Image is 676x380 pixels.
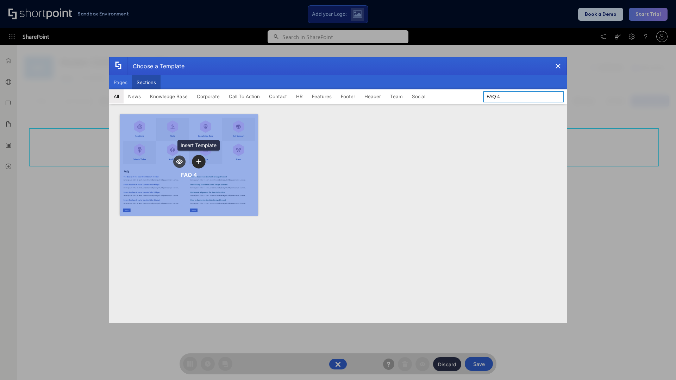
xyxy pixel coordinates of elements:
button: All [109,89,124,103]
button: Team [386,89,407,103]
input: Search [483,91,564,102]
iframe: Chat Widget [641,346,676,380]
div: FAQ 4 [181,171,197,178]
div: template selector [109,57,567,323]
button: Features [307,89,336,103]
button: Sections [132,75,161,89]
button: Contact [264,89,292,103]
button: Call To Action [224,89,264,103]
button: Pages [109,75,132,89]
div: Choose a Template [127,57,184,75]
button: HR [292,89,307,103]
button: Social [407,89,430,103]
button: Header [360,89,386,103]
button: Corporate [192,89,224,103]
button: News [124,89,145,103]
button: Footer [336,89,360,103]
button: Knowledge Base [145,89,192,103]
